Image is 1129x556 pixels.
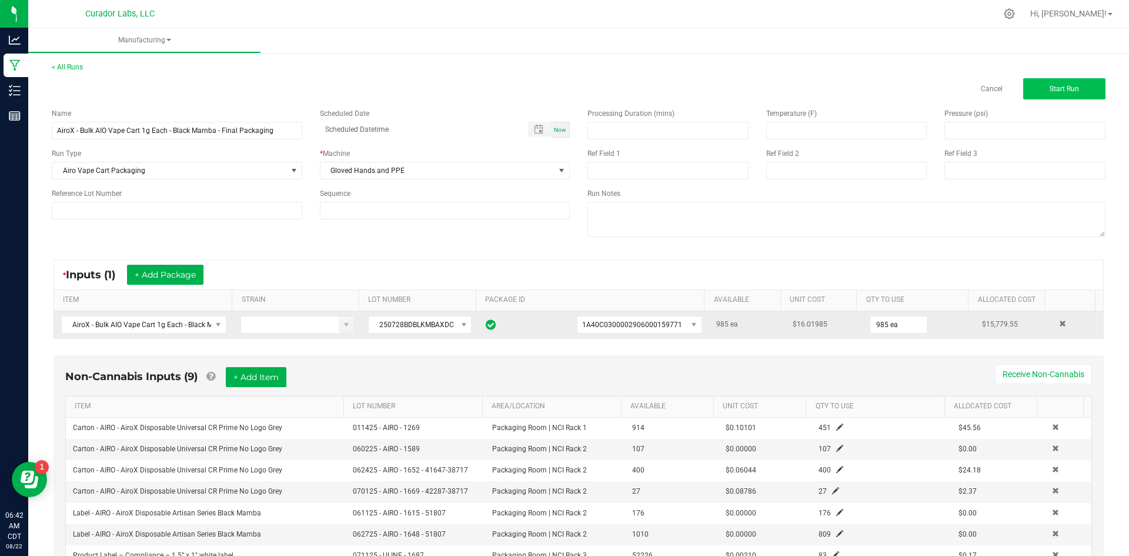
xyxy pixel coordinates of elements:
[958,424,981,432] span: $45.56
[9,110,21,122] inline-svg: Reports
[819,509,831,517] span: 176
[958,487,977,495] span: $2.37
[1023,78,1105,99] button: Start Run
[492,509,587,517] span: Packaging Room | NCI Rack 2
[1050,85,1079,93] span: Start Run
[52,148,81,159] span: Run Type
[73,487,282,495] span: Carton - AIRO - AiroX Disposable Universal CR Prime No Logo Grey
[127,265,203,285] button: + Add Package
[75,402,339,411] a: ITEMSortable
[981,84,1003,94] a: Cancel
[492,530,587,538] span: Packaging Room | NCI Rack 2
[632,487,640,495] span: 27
[630,402,709,411] a: AVAILABLESortable
[723,402,801,411] a: Unit CostSortable
[492,466,587,474] span: Packaging Room | NCI Rack 2
[35,460,49,474] iframe: Resource center unread badge
[320,122,516,136] input: Scheduled Datetime
[242,295,355,305] a: STRAINSortable
[12,462,47,497] iframe: Resource center
[726,445,756,453] span: $0.00000
[790,295,852,305] a: Unit CostSortable
[353,424,420,432] span: 011425 - AIRO - 1269
[492,487,587,495] span: Packaging Room | NCI Rack 2
[726,466,756,474] span: $0.06044
[958,530,977,538] span: $0.00
[978,295,1040,305] a: Allocated CostSortable
[632,466,644,474] span: 400
[632,509,644,517] span: 176
[632,530,649,538] span: 1010
[958,466,981,474] span: $24.18
[819,487,827,495] span: 27
[726,487,756,495] span: $0.08786
[5,510,23,542] p: 06:42 AM CDT
[52,109,71,118] span: Name
[9,85,21,96] inline-svg: Inventory
[958,509,977,517] span: $0.00
[528,122,551,136] span: Toggle popup
[582,321,682,329] span: 1A40C0300002906000159771
[320,162,555,179] span: Gloved Hands and PPE
[726,530,756,538] span: $0.00000
[206,370,215,383] a: Add Non-Cannabis items that were also consumed in the run (e.g. gloves and packaging); Also add N...
[819,445,831,453] span: 107
[1002,8,1017,19] div: Manage settings
[730,320,738,328] span: ea
[353,445,420,453] span: 060225 - AIRO - 1589
[226,367,286,387] button: + Add Item
[944,109,988,118] span: Pressure (psi)
[1047,402,1079,411] a: Sortable
[554,126,566,133] span: Now
[353,402,477,411] a: LOT NUMBERSortable
[716,320,729,328] span: 985
[62,317,211,333] span: AiroX - Bulk AIO Vape Cart 1g Each - Black Mamba
[73,530,261,538] span: Label - AIRO - AiroX Disposable Artisan Series Black Mamba
[766,109,817,118] span: Temperature (F)
[816,402,940,411] a: QTY TO USESortable
[320,189,350,198] span: Sequence
[793,320,827,328] span: $16.01985
[73,445,282,453] span: Carton - AIRO - AiroX Disposable Universal CR Prime No Logo Grey
[954,402,1033,411] a: Allocated CostSortable
[819,530,831,538] span: 809
[63,295,228,305] a: ITEMSortable
[587,189,620,198] span: Run Notes
[632,445,644,453] span: 107
[52,63,83,71] a: < All Runs
[587,109,674,118] span: Processing Duration (mins)
[766,149,799,158] span: Ref Field 2
[587,149,620,158] span: Ref Field 1
[65,370,198,383] span: Non-Cannabis Inputs (9)
[353,487,468,495] span: 070125 - AIRO - 1669 - 42287-38717
[958,445,977,453] span: $0.00
[5,542,23,551] p: 08/22
[369,317,456,333] span: 250728BDBLKMBAXDC
[819,424,831,432] span: 451
[726,509,756,517] span: $0.00000
[9,34,21,46] inline-svg: Analytics
[28,28,260,53] a: Manufacturing
[353,530,446,538] span: 062725 - AIRO - 1648 - 51807
[492,445,587,453] span: Packaging Room | NCI Rack 2
[866,295,964,305] a: QTY TO USESortable
[28,35,260,45] span: Manufacturing
[714,295,776,305] a: AVAILABLESortable
[492,402,616,411] a: AREA/LOCATIONSortable
[52,189,122,198] span: Reference Lot Number
[73,466,282,474] span: Carton - AIRO - AiroX Disposable Universal CR Prime No Logo Grey
[819,466,831,474] span: 400
[368,295,471,305] a: LOT NUMBERSortable
[73,424,282,432] span: Carton - AIRO - AiroX Disposable Universal CR Prime No Logo Grey
[632,424,644,432] span: 914
[944,149,977,158] span: Ref Field 3
[577,316,702,334] span: NO DATA FOUND
[486,318,496,332] span: In Sync
[320,109,369,118] span: Scheduled Date
[323,149,350,158] span: Machine
[982,320,1018,328] span: $15,779.55
[492,424,587,432] span: Packaging Room | NCI Rack 1
[9,59,21,71] inline-svg: Manufacturing
[52,162,287,179] span: Airo Vape Cart Packaging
